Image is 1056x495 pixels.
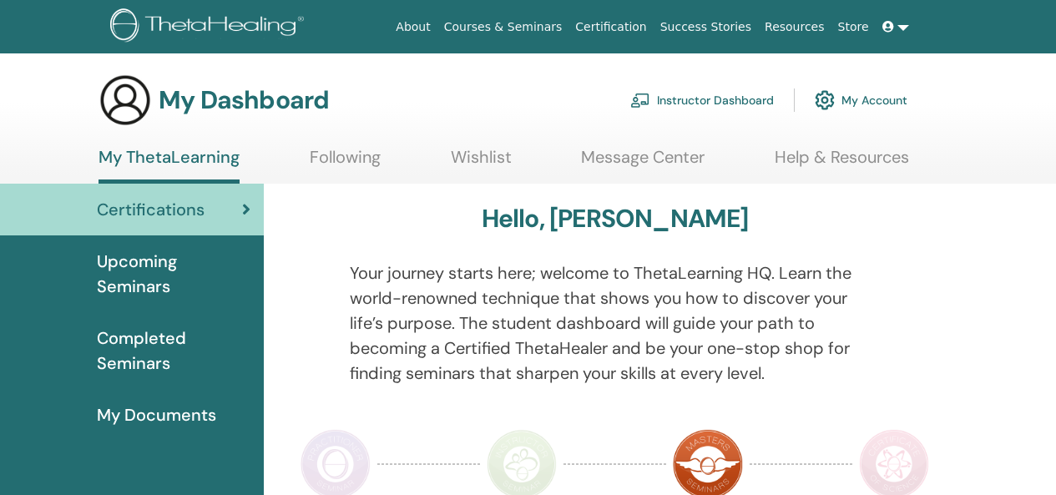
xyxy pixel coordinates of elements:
img: cog.svg [815,86,835,114]
a: Resources [758,12,831,43]
a: About [389,12,437,43]
a: Success Stories [654,12,758,43]
span: Certifications [97,197,205,222]
span: Upcoming Seminars [97,249,250,299]
a: Message Center [581,147,705,179]
a: Wishlist [451,147,512,179]
h3: Hello, [PERSON_NAME] [482,204,749,234]
img: generic-user-icon.jpg [99,73,152,127]
img: logo.png [110,8,310,46]
span: My Documents [97,402,216,427]
a: Courses & Seminars [437,12,569,43]
a: My ThetaLearning [99,147,240,184]
span: Completed Seminars [97,326,250,376]
a: Instructor Dashboard [630,82,774,119]
a: Store [831,12,876,43]
a: My Account [815,82,907,119]
h3: My Dashboard [159,85,329,115]
img: chalkboard-teacher.svg [630,93,650,108]
a: Certification [568,12,653,43]
a: Help & Resources [775,147,909,179]
p: Your journey starts here; welcome to ThetaLearning HQ. Learn the world-renowned technique that sh... [350,260,881,386]
a: Following [310,147,381,179]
